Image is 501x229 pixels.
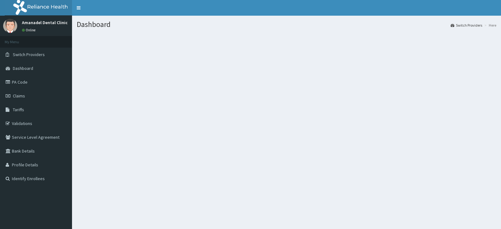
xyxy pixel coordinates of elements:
[13,65,33,71] span: Dashboard
[22,28,37,32] a: Online
[451,23,482,28] a: Switch Providers
[3,19,17,33] img: User Image
[483,23,496,28] li: Here
[77,20,496,29] h1: Dashboard
[13,52,45,57] span: Switch Providers
[22,20,68,25] p: Amanadel Dental Clinic
[13,93,25,99] span: Claims
[13,107,24,112] span: Tariffs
